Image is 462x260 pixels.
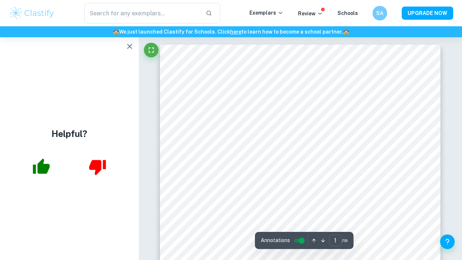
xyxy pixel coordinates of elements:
[376,9,384,17] h6: SA
[343,29,349,35] span: 🏫
[249,9,283,17] p: Exemplars
[84,3,200,23] input: Search for any exemplars...
[373,6,387,20] button: SA
[113,29,119,35] span: 🏫
[144,43,159,57] button: Fullscreen
[342,237,348,244] span: / 19
[440,234,455,249] button: Help and Feedback
[230,29,241,35] a: here
[1,28,461,36] h6: We just launched Clastify for Schools. Click to learn how to become a school partner.
[9,6,55,20] img: Clastify logo
[337,10,358,16] a: Schools
[298,9,323,18] p: Review
[402,7,453,20] button: UPGRADE NOW
[261,237,290,244] span: Annotations
[51,127,87,140] h4: Helpful?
